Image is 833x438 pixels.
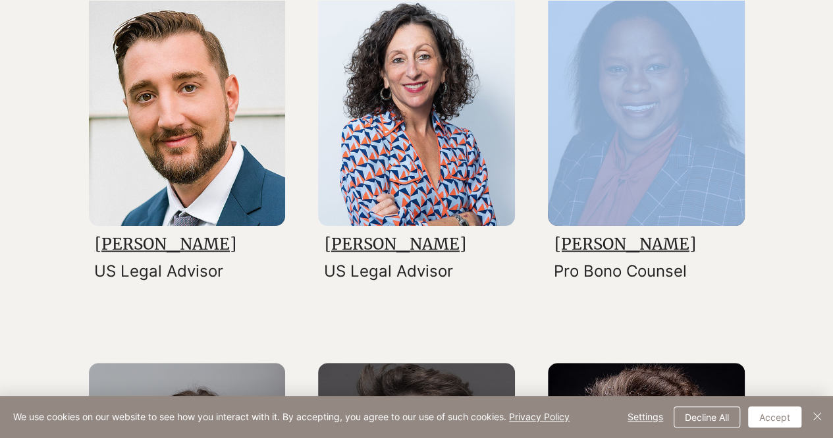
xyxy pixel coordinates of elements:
[325,233,466,254] a: [PERSON_NAME]
[674,406,740,427] button: Decline All
[809,406,825,427] button: Close
[94,260,271,282] p: US Legal Advisor
[554,260,731,282] p: Pro Bono Counsel
[95,233,236,254] a: [PERSON_NAME]
[628,407,663,427] span: Settings
[509,411,570,422] a: Privacy Policy
[809,408,825,424] img: Close
[748,406,801,427] button: Accept
[324,260,501,282] p: US Legal Advisor
[554,233,696,254] a: [PERSON_NAME]
[13,411,570,423] span: We use cookies on our website to see how you interact with it. By accepting, you agree to our use...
